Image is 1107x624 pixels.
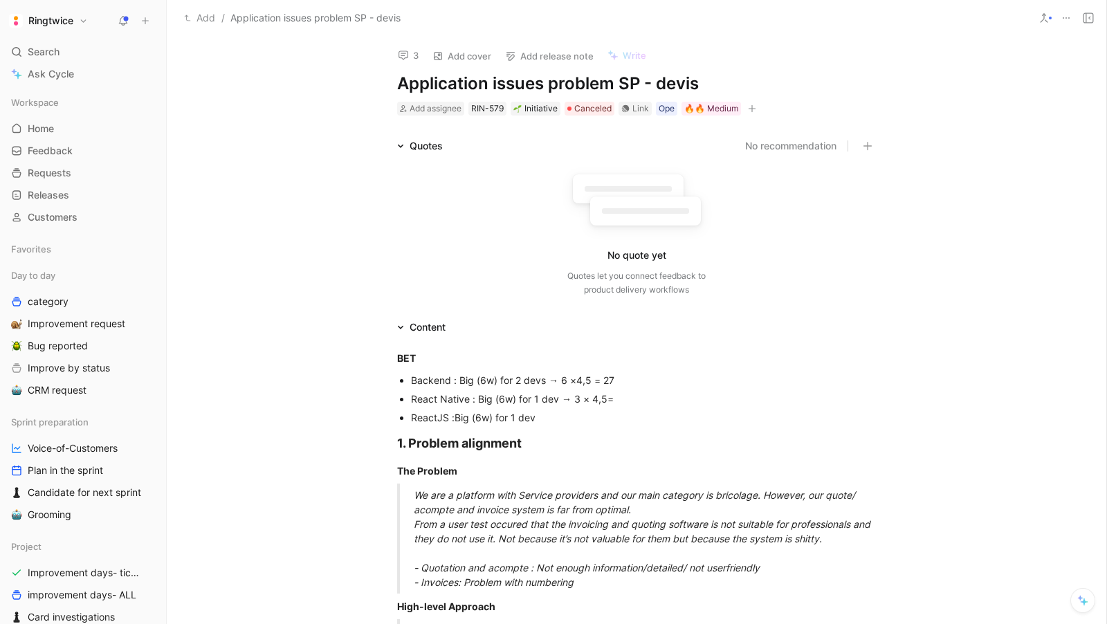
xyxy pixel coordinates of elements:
a: Plan in the sprint [6,460,161,481]
span: CRM request [28,383,86,397]
span: Improvement days- tickets ready [28,566,145,580]
a: 🤖CRM request [6,380,161,401]
img: 🤖 [11,509,22,520]
span: We are a platform with Service providers and our main category is bricolage. However, our quote/ ... [414,489,858,515]
span: - Quotation and acompte : Not enough information/detailed/ not userfriendly [414,562,760,573]
span: Application issues problem SP - devis [230,10,401,26]
span: Grooming [28,508,71,522]
span: category [28,295,68,309]
strong: High-level Approach [397,600,495,612]
div: Quotes [392,138,448,154]
span: = [607,393,614,405]
a: 🐌Improvement request [6,313,161,334]
span: Customers [28,210,77,224]
div: Day to daycategory🐌Improvement request🪲Bug reportedImprove by status🤖CRM request [6,265,161,401]
span: Improve by status [28,361,110,375]
span: Feedback [28,144,73,158]
div: RIN-579 [471,102,504,116]
img: 🤖 [11,385,22,396]
div: Quotes [410,138,443,154]
div: Sprint preparationVoice-of-CustomersPlan in the sprint♟️Candidate for next sprint🤖Grooming [6,412,161,525]
span: / [221,10,225,26]
span: ReactJS :Big (6w) for 1 dev [411,412,536,423]
div: Content [392,319,451,336]
span: Voice-of-Customers [28,441,118,455]
span: Home [28,122,54,136]
span: Candidate for next sprint [28,486,141,499]
div: Project [6,536,161,557]
div: Search [6,42,161,62]
div: React Native : Big (6w) for 1 dev → 3 × 4,5 [411,392,876,406]
a: ♟️Candidate for next sprint [6,482,161,503]
a: 🤖Grooming [6,504,161,525]
button: ♟️ [8,484,25,501]
span: Improvement request [28,317,125,331]
span: From a user test occured that the invoicing and quoting software is not suitable for professional... [414,518,873,544]
div: Initiative [513,102,558,116]
span: Search [28,44,60,60]
strong: 1. Problem alignment [397,436,522,450]
a: Improvement days- tickets ready [6,562,161,583]
span: - Invoices: Problem with numbering [414,576,574,588]
div: Quotes let you connect feedback to product delivery workflows [567,269,706,297]
img: 🌱 [513,104,522,113]
span: Day to day [11,268,55,282]
button: 🪲 [8,338,25,354]
button: 🐌 [8,315,25,332]
div: Canceled [565,102,614,116]
div: Content [410,319,446,336]
span: improvement days- ALL [28,588,136,602]
img: ♟️ [11,487,22,498]
a: 🪲Bug reported [6,336,161,356]
span: Project [11,540,42,553]
button: RingtwiceRingtwice [6,11,91,30]
img: 🐌 [11,318,22,329]
span: Backend : Big (6w) for 2 devs → 6 ×4,5 = 27 [411,374,614,386]
div: 🌱Initiative [511,102,560,116]
div: 🔥🔥 Medium [684,102,738,116]
button: 🤖 [8,506,25,523]
div: Workspace [6,92,161,113]
span: Card investigations [28,610,115,624]
div: Link [632,102,649,116]
span: Sprint preparation [11,415,89,429]
span: Ask Cycle [28,66,74,82]
div: Ope [659,102,675,116]
img: 🪲 [11,340,22,351]
strong: BET [397,352,416,364]
a: Voice-of-Customers [6,438,161,459]
a: Home [6,118,161,139]
span: Workspace [11,95,59,109]
button: Add release note [499,46,600,66]
h1: Application issues problem SP - devis [397,73,876,95]
span: Releases [28,188,69,202]
a: Feedback [6,140,161,161]
span: Favorites [11,242,51,256]
a: Ask Cycle [6,64,161,84]
div: Favorites [6,239,161,259]
a: Customers [6,207,161,228]
a: improvement days- ALL [6,585,161,605]
div: No quote yet [607,247,666,264]
button: 3 [392,46,425,65]
span: Canceled [574,102,612,116]
button: Add cover [426,46,497,66]
span: Write [623,49,646,62]
div: Day to day [6,265,161,286]
a: category [6,291,161,312]
a: Requests [6,163,161,183]
span: Requests [28,166,71,180]
a: Releases [6,185,161,205]
button: No recommendation [745,138,836,154]
span: Plan in the sprint [28,464,103,477]
strong: The Problem [397,465,457,477]
a: Improve by status [6,358,161,378]
img: ♟️ [11,612,22,623]
span: Add assignee [410,103,461,113]
h1: Ringtwice [28,15,73,27]
button: Add [181,10,219,26]
button: Write [601,46,652,65]
span: Bug reported [28,339,88,353]
button: 🤖 [8,382,25,398]
div: Sprint preparation [6,412,161,432]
